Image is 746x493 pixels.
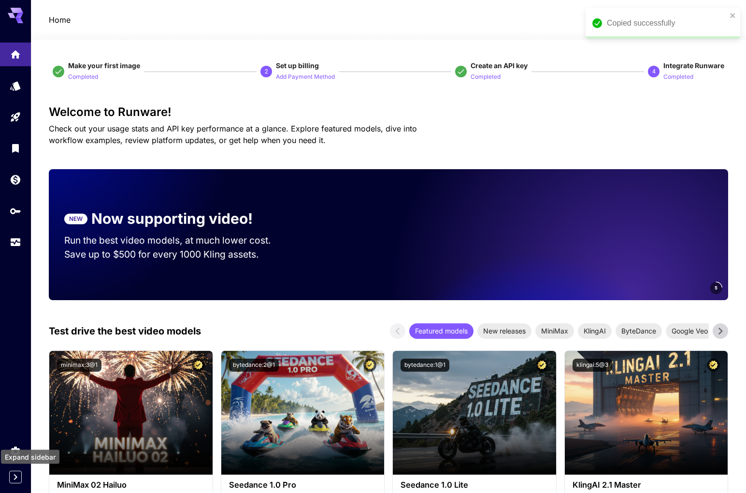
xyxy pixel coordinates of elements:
div: Playground [10,111,21,123]
button: Certified Model – Vetted for best performance and includes a commercial license. [192,359,205,372]
span: KlingAI [578,326,612,336]
p: 4 [652,67,656,76]
p: Now supporting video! [91,208,253,230]
span: Featured models [409,326,473,336]
span: Integrate Runware [663,61,724,70]
img: alt [221,351,385,475]
button: minimax:3@1 [57,359,101,372]
nav: breadcrumb [49,14,71,26]
div: ByteDance [616,323,662,339]
img: alt [49,351,213,475]
h3: Seedance 1.0 Lite [401,480,548,490]
button: Completed [663,71,693,82]
span: Create an API key [471,61,528,70]
img: alt [565,351,728,475]
div: Library [10,139,21,151]
p: 2 [265,67,268,76]
div: MiniMax [535,323,574,339]
span: New releases [477,326,531,336]
button: Expand sidebar [9,471,22,483]
button: Certified Model – Vetted for best performance and includes a commercial license. [363,359,376,372]
span: ByteDance [616,326,662,336]
h3: MiniMax 02 Hailuo [57,480,205,490]
p: Save up to $500 for every 1000 Kling assets. [64,247,289,261]
div: Models [10,80,21,92]
button: Certified Model – Vetted for best performance and includes a commercial license. [707,359,720,372]
p: Completed [471,72,501,82]
div: Copied successfully [607,17,727,29]
span: Set up billing [276,61,319,70]
img: alt [393,351,556,475]
button: bytedance:1@1 [401,359,449,372]
button: Completed [471,71,501,82]
div: Featured models [409,323,473,339]
button: Certified Model – Vetted for best performance and includes a commercial license. [535,359,548,372]
a: Home [49,14,71,26]
h3: Welcome to Runware! [49,105,728,119]
span: Check out your usage stats and API key performance at a glance. Explore featured models, dive int... [49,124,417,145]
span: Google Veo [666,326,714,336]
div: API Keys [10,202,21,214]
h3: KlingAI 2.1 Master [573,480,720,490]
p: NEW [69,215,83,223]
span: MiniMax [535,326,574,336]
span: Make your first image [68,61,140,70]
div: Google Veo [666,323,714,339]
p: Run the best video models, at much lower cost. [64,233,289,247]
button: close [730,12,736,19]
button: klingai:5@3 [573,359,612,372]
div: KlingAI [578,323,612,339]
p: Add Payment Method [276,72,335,82]
div: New releases [477,323,531,339]
div: Home [10,45,21,58]
p: Completed [663,72,693,82]
p: Completed [68,72,98,82]
h3: Seedance 1.0 Pro [229,480,377,490]
div: Usage [10,236,21,248]
div: Settings [10,445,21,457]
button: Completed [68,71,98,82]
button: Add Payment Method [276,71,335,82]
button: bytedance:2@1 [229,359,279,372]
span: 5 [715,284,717,291]
div: Expand sidebar [1,450,59,464]
p: Test drive the best video models [49,324,201,338]
div: Wallet [10,171,21,183]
